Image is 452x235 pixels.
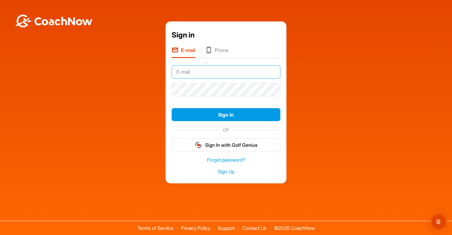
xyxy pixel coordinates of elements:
[271,221,318,230] span: © 2025 CoachNow
[172,156,280,163] a: Forgot password?
[242,225,266,231] a: Contact Us
[220,127,232,133] span: OR
[218,225,235,231] a: Support
[431,214,446,229] div: Open Intercom Messenger
[195,141,202,149] img: gg_logo
[172,30,280,40] div: Sign in
[181,225,210,231] a: Privacy Policy
[172,47,195,58] li: E-mail
[205,47,228,58] li: Phone
[172,168,280,175] a: Sign Up
[172,108,280,121] button: Sign In
[172,138,280,151] button: Sign In with Golf Genius
[15,14,93,27] img: BwLJSsUCoWCh5upNqxVrqldRgqLPVwmV24tXu5FoVAoFEpwwqQ3VIfuoInZCoVCoTD4vwADAC3ZFMkVEQFDAAAAAElFTkSuQmCC
[137,225,173,231] a: Terms of Service
[172,65,280,79] input: E-mail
